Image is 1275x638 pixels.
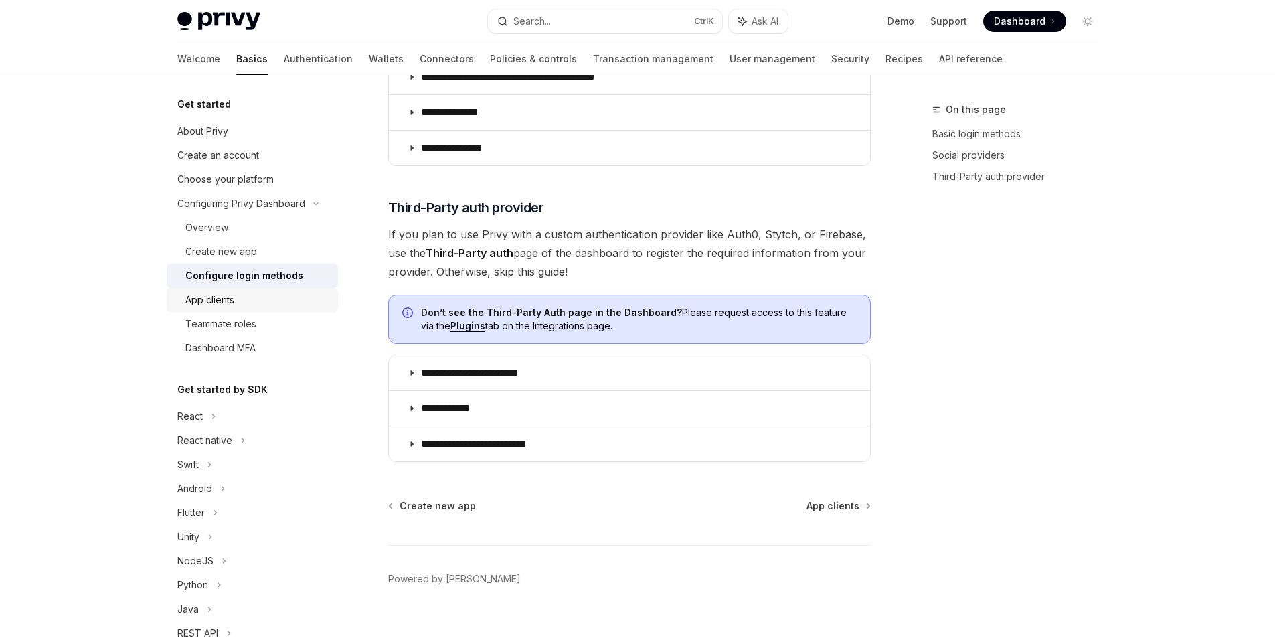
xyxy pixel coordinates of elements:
button: Toggle dark mode [1077,11,1098,32]
div: Java [177,601,199,617]
a: Powered by [PERSON_NAME] [388,572,521,586]
div: Flutter [177,505,205,521]
a: App clients [806,499,869,513]
a: Connectors [420,43,474,75]
div: React [177,408,203,424]
div: App clients [185,292,234,308]
div: Configuring Privy Dashboard [177,195,305,212]
div: Teammate roles [185,316,256,332]
a: Dashboard [983,11,1066,32]
strong: Don’t see the Third-Party Auth page in the Dashboard? [421,307,682,318]
div: Choose your platform [177,171,274,187]
div: Python [177,577,208,593]
a: About Privy [167,119,338,143]
a: Policies & controls [490,43,577,75]
span: Create new app [400,499,476,513]
span: Dashboard [994,15,1045,28]
a: Support [930,15,967,28]
a: Basics [236,43,268,75]
div: NodeJS [177,553,214,569]
div: Dashboard MFA [185,340,256,356]
a: App clients [167,288,338,312]
a: Choose your platform [167,167,338,191]
div: Search... [513,13,551,29]
a: Demo [887,15,914,28]
span: App clients [806,499,859,513]
div: About Privy [177,123,228,139]
span: Ask AI [752,15,778,28]
a: Configure login methods [167,264,338,288]
a: Create an account [167,143,338,167]
strong: Third-Party auth [426,246,513,260]
a: User management [730,43,815,75]
span: Please request access to this feature via the tab on the Integrations page. [421,306,857,333]
a: Dashboard MFA [167,336,338,360]
a: Welcome [177,43,220,75]
h5: Get started [177,96,231,112]
button: Search...CtrlK [488,9,722,33]
a: Teammate roles [167,312,338,336]
span: Ctrl K [694,16,714,27]
div: Create new app [185,244,257,260]
a: Authentication [284,43,353,75]
button: Ask AI [729,9,788,33]
div: Configure login methods [185,268,303,284]
span: If you plan to use Privy with a custom authentication provider like Auth0, Stytch, or Firebase, u... [388,225,871,281]
span: Third-Party auth provider [388,198,544,217]
div: Create an account [177,147,259,163]
div: Android [177,481,212,497]
a: Third-Party auth provider [932,166,1109,187]
a: Create new app [167,240,338,264]
h5: Get started by SDK [177,382,268,398]
a: Overview [167,216,338,240]
div: Swift [177,457,199,473]
a: Social providers [932,145,1109,166]
a: Security [831,43,869,75]
span: On this page [946,102,1006,118]
a: Transaction management [593,43,713,75]
a: Basic login methods [932,123,1109,145]
a: Recipes [885,43,923,75]
svg: Info [402,307,416,321]
img: light logo [177,12,260,31]
a: Plugins [450,320,485,332]
div: React native [177,432,232,449]
div: Unity [177,529,199,545]
div: Overview [185,220,228,236]
a: Create new app [390,499,476,513]
a: API reference [939,43,1003,75]
a: Wallets [369,43,404,75]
